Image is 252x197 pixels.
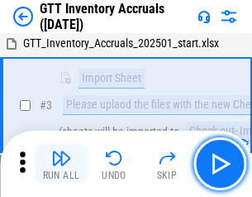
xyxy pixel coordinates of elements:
div: Undo [102,171,126,180]
img: Support [197,10,211,23]
img: Main button [207,151,233,177]
span: GTT_Inventory_Accruals_202501_start.xlsx [23,36,219,50]
span: # 3 [40,98,52,112]
div: Run All [43,171,80,180]
button: Skip [140,144,193,184]
img: Back [13,7,33,26]
button: Undo [88,144,140,184]
img: Undo [104,148,124,168]
div: Import Sheet [78,69,145,89]
img: Run All [51,148,71,168]
img: Skip [157,148,177,168]
div: GTT Inventory Accruals ([DATE]) [40,1,191,32]
img: Settings menu [219,7,239,26]
div: Skip [157,171,178,180]
button: Run All [35,144,88,184]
